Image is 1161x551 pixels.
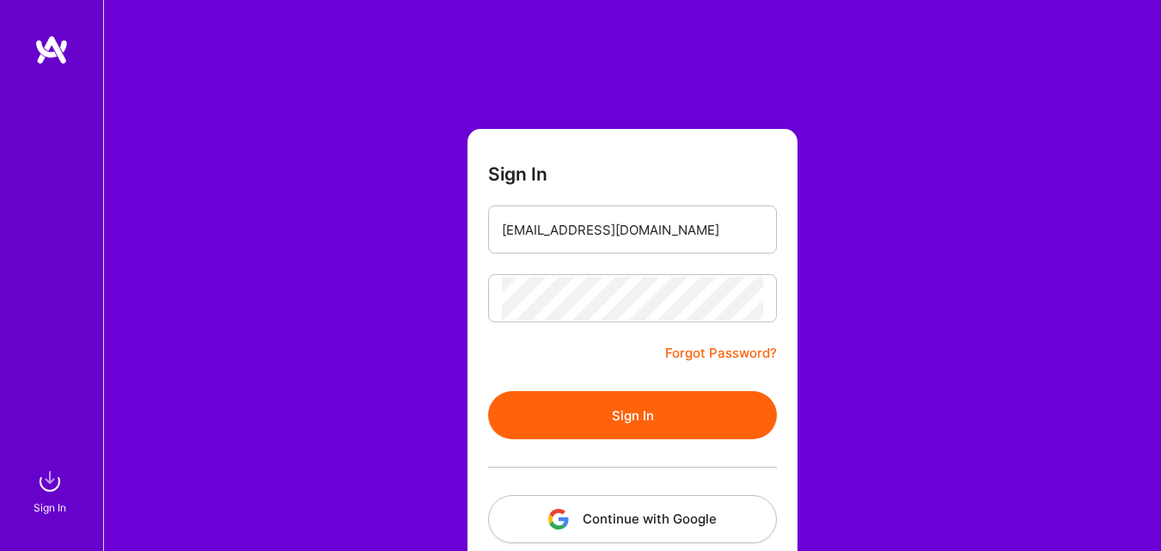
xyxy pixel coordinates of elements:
[33,464,67,499] img: sign in
[502,208,763,252] input: Email...
[488,495,777,543] button: Continue with Google
[548,509,569,530] img: icon
[488,391,777,439] button: Sign In
[34,34,69,65] img: logo
[665,343,777,364] a: Forgot Password?
[36,464,67,517] a: sign inSign In
[34,499,66,517] div: Sign In
[488,163,547,185] h3: Sign In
